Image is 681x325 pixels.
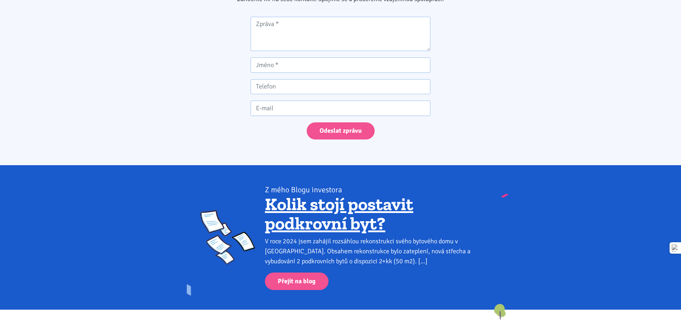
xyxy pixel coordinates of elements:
[251,57,430,73] input: Jméno *
[307,122,375,140] button: Odeslat zprávu
[265,236,480,266] div: V roce 2024 jsem zahájil rozsáhlou rekonstrukci svého bytového domu v [GEOGRAPHIC_DATA]. Obsahem ...
[265,185,480,195] div: Z mého Blogu investora
[265,193,413,234] a: Kolik stojí postavit podkrovní byt?
[251,79,430,95] input: Telefon
[251,17,430,140] form: Kontaktní formulář
[251,101,430,116] input: E-mail
[265,273,329,290] a: Přejít na blog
